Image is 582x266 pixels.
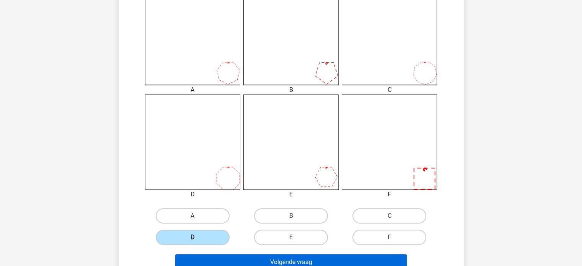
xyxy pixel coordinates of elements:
div: B [238,85,344,95]
label: A [156,208,230,224]
label: E [254,230,328,245]
div: A [139,85,246,95]
label: C [352,208,426,224]
label: B [254,208,328,224]
div: D [139,190,246,199]
div: C [336,85,443,95]
div: F [336,190,443,199]
div: E [238,190,344,199]
label: D [156,230,230,245]
label: F [352,230,426,245]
